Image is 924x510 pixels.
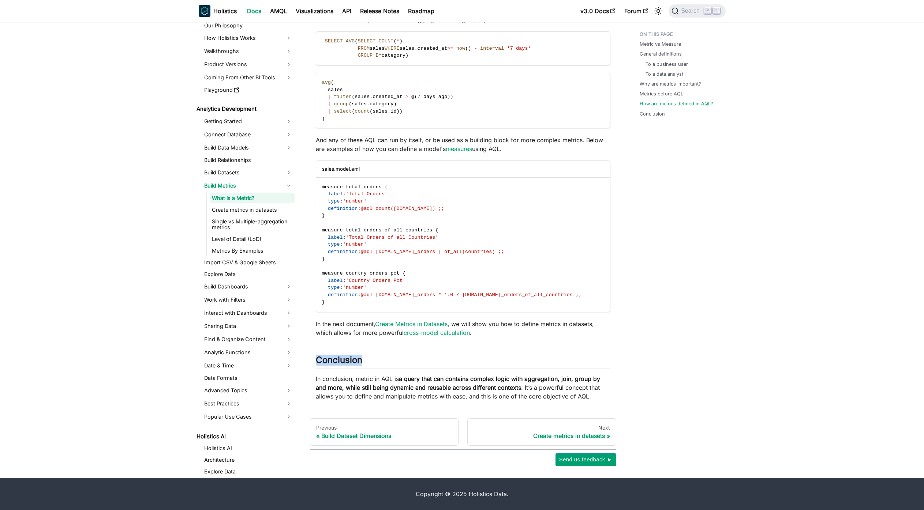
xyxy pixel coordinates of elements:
a: Work with Filters [202,294,295,306]
a: Metrics before AQL [640,90,683,97]
a: Product Versions [202,58,295,70]
a: Advanced Topics [202,385,295,396]
a: Build Metrics [202,180,295,192]
span: avg [322,80,331,85]
span: | [328,94,331,99]
span: } [322,213,325,218]
span: definition [328,206,358,211]
button: Send us feedback ► [555,453,616,466]
span: ) [393,101,396,107]
span: ( [352,94,355,99]
span: label [328,235,343,240]
a: Single vs Multiple-aggregation metrics [210,216,295,233]
strong: a query that can contains complex logic with aggregation, join, group by and more, while still be... [316,375,600,391]
span: label [328,191,343,197]
span: ) [400,38,403,44]
span: type [328,199,340,204]
span: : [343,191,346,197]
a: Find & Organize Content [202,333,295,345]
div: Previous [316,424,453,431]
a: General definitions [640,50,682,57]
a: Holistics AI [194,431,295,442]
span: { [385,184,388,190]
span: ( [370,109,373,114]
a: How Holistics Works [202,32,295,44]
a: Forum [620,5,652,17]
a: Docs [243,5,266,17]
a: Best Practices [202,398,295,409]
a: Import CSV & Google Sheets [202,257,295,268]
span: measure [322,227,343,233]
span: . [367,101,370,107]
a: Build Relationships [202,155,295,165]
a: HolisticsHolistics [199,5,237,17]
span: label [328,278,343,283]
div: sales.model.aml [316,161,610,177]
a: Walkthroughs [202,45,295,57]
a: Release Notes [356,5,404,17]
span: : [340,285,343,290]
span: . [414,46,417,51]
span: type [328,285,340,290]
p: In conclusion, metric in AQL is . It’s a powerful concept that allows you to define and manipulat... [316,374,610,401]
a: Date & Time [202,360,295,371]
span: measure [322,184,343,190]
span: 'Country Orders Pct' [346,278,405,283]
span: 'number' [343,242,367,247]
span: total_orders [346,184,382,190]
span: ( [415,94,418,99]
a: v3.0 Docs [576,5,620,17]
div: Copyright © 2025 Holistics Data. [229,490,695,498]
a: Conclusion [640,110,665,117]
a: Metrics By Examples [210,246,295,256]
span: sales [355,94,370,99]
span: 'Total Orders of all Countries' [346,235,438,240]
span: WHERE [385,46,400,51]
h2: Conclusion [316,355,610,369]
span: category [382,53,405,58]
span: ) [450,94,453,99]
span: | [328,109,331,114]
span: ( [352,109,355,114]
span: sales [370,46,385,51]
div: Create metrics in datasets [474,432,610,439]
span: SELECT [325,38,343,44]
nav: Docs pages [310,418,616,446]
a: Sharing Data [202,320,295,332]
p: In the next document, , we will show you how to define metrics in datasets, which allows for more... [316,320,610,337]
a: Analytics Development [194,104,295,114]
span: '7 days' [507,46,531,51]
a: Analytic Functions [202,347,295,358]
span: GROUP [358,53,373,58]
span: sales [352,101,367,107]
a: Popular Use Cases [202,411,295,423]
span: ( [465,46,468,51]
span: } [322,256,325,262]
span: : [340,242,343,247]
span: } [322,299,325,305]
span: AVG [346,38,355,44]
a: NextCreate metrics in datasets [467,418,616,446]
span: { [403,271,405,276]
span: SELECT [358,38,375,44]
span: Search [679,8,704,14]
span: : [343,235,346,240]
span: : [343,278,346,283]
span: definition [328,249,358,254]
a: Roadmap [404,5,439,17]
button: Switch between dark and light mode (currently light mode) [652,5,664,17]
span: measure [322,271,343,276]
a: AMQL [266,5,291,17]
a: Explore Data [202,269,295,279]
a: Create Metrics in Datasets [375,320,448,328]
span: now [456,46,465,51]
span: @aql [DOMAIN_NAME]_orders | of_all(countries) ;; [361,249,504,254]
span: ( [349,101,352,107]
span: | [328,101,331,107]
a: To a data analyst [646,71,683,78]
a: Connect Database [202,129,295,140]
a: What is a Metric? [210,193,295,203]
a: To a business user [646,61,688,68]
span: 'number' [343,199,367,204]
span: ( [355,38,358,44]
